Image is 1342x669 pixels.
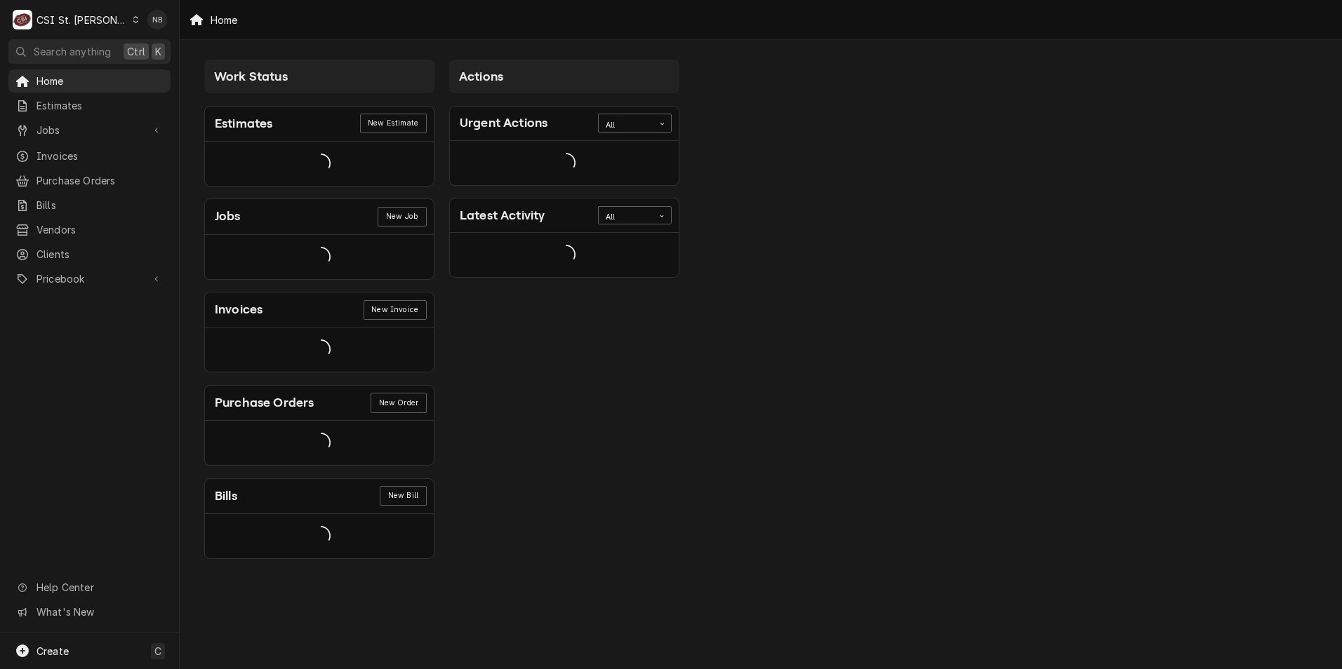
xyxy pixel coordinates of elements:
a: New Bill [380,486,426,506]
a: Go to Jobs [8,119,171,142]
a: Estimates [8,94,171,117]
a: New Invoice [364,300,427,320]
div: Card Data [205,514,434,558]
div: Card Header [205,292,434,327]
div: Card: Estimates [204,106,434,187]
a: Invoices [8,144,171,168]
div: Card: Purchase Orders [204,385,434,466]
div: Card Title [215,207,241,226]
div: Card Data [205,142,434,186]
span: K [155,44,161,59]
div: Dashboard [180,40,1342,583]
a: Vendors [8,218,171,241]
div: Card Title [215,114,272,133]
span: C [154,644,161,658]
span: Ctrl [127,44,145,59]
a: Bills [8,194,171,217]
a: New Order [371,393,426,412]
div: Card: Invoices [204,292,434,372]
div: C [13,10,32,29]
button: Search anythingCtrlK [8,39,171,64]
span: Vendors [36,222,164,237]
span: Clients [36,247,164,262]
div: Card: Latest Activity [449,198,679,278]
div: Card Title [215,300,263,319]
a: Go to Pricebook [8,267,171,290]
span: Loading... [556,148,576,177]
div: Card Title [460,206,545,225]
div: Card Data [205,327,434,372]
span: Loading... [311,428,331,458]
span: Help Center [36,580,162,595]
a: Go to Help Center [8,576,171,599]
div: Nick Badolato's Avatar [147,10,167,29]
span: Loading... [311,242,331,271]
span: Invoices [36,149,164,163]
div: Card Data Filter Control [598,206,672,224]
div: Card Link Button [364,300,427,320]
div: Card Column Header [449,60,679,93]
span: Create [36,645,69,657]
div: Card Header [205,199,434,234]
span: Search anything [34,44,111,59]
a: New Estimate [360,114,427,133]
div: Card Data [450,233,679,277]
div: Card: Bills [204,478,434,559]
a: Clients [8,243,171,266]
a: Go to What's New [8,600,171,623]
div: Card Column: Actions [442,53,687,567]
div: Card Link Button [380,486,426,506]
div: Card Header [205,386,434,421]
div: Card Header [450,107,679,141]
div: Card Column Content [449,93,679,278]
a: Purchase Orders [8,169,171,192]
div: Card Header [205,107,434,142]
span: Loading... [556,241,576,270]
span: Home [36,74,164,88]
span: Loading... [311,335,331,365]
div: All [606,120,646,131]
div: Card Title [215,487,237,506]
div: NB [147,10,167,29]
a: New Job [378,207,426,227]
div: Card Data [205,421,434,465]
a: Home [8,69,171,93]
span: Bills [36,198,164,212]
div: Card: Jobs [204,198,434,279]
div: CSI St. [PERSON_NAME] [36,13,128,27]
div: Card Link Button [378,207,426,227]
div: Card: Urgent Actions [449,106,679,186]
div: Card Column: Work Status [197,53,442,567]
div: CSI St. Louis's Avatar [13,10,32,29]
div: Card Data [205,235,434,279]
span: Estimates [36,98,164,113]
div: Card Data [450,141,679,185]
span: Loading... [311,521,331,550]
span: What's New [36,604,162,619]
div: Card Column Content [204,93,434,559]
span: Work Status [214,69,288,83]
span: Purchase Orders [36,173,164,188]
span: Actions [459,69,503,83]
div: Card Header [450,198,679,233]
div: Card Link Button [360,114,427,133]
div: Card Column Header [204,60,434,93]
span: Loading... [311,149,331,178]
div: Card Data Filter Control [598,114,672,132]
div: Card Link Button [371,393,426,412]
div: Card Header [205,479,434,514]
div: All [606,212,646,223]
span: Jobs [36,123,142,137]
div: Card Title [460,114,547,133]
span: Pricebook [36,271,142,286]
div: Card Title [215,393,314,412]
